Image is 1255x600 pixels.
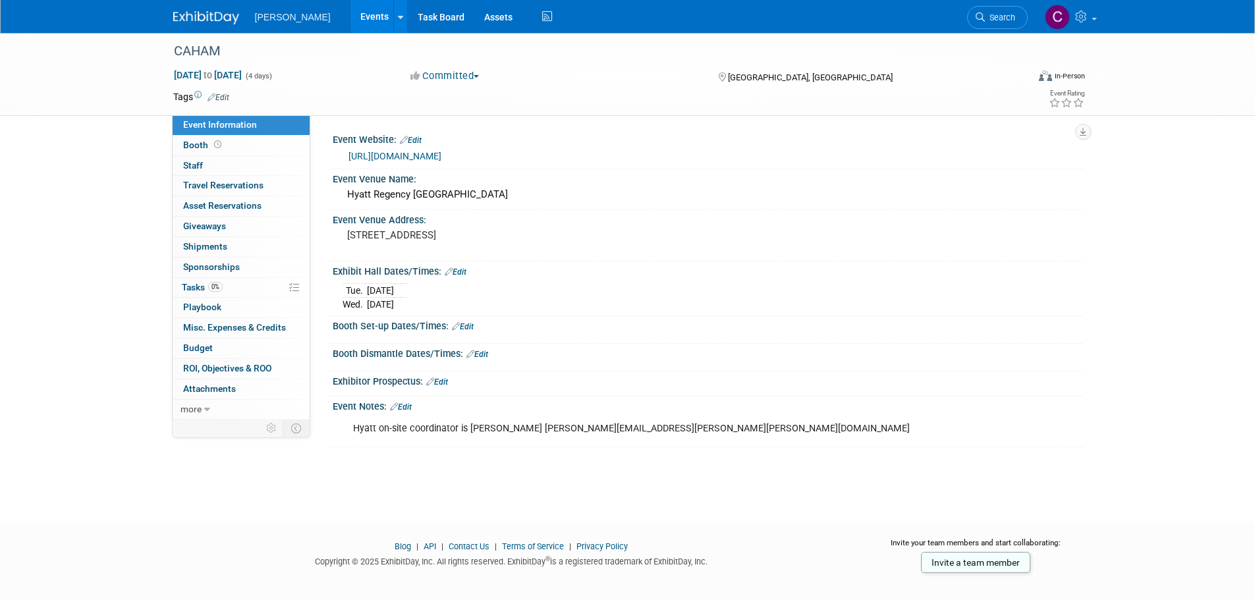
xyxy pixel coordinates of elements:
[343,284,367,298] td: Tue.
[173,90,229,103] td: Tags
[183,140,224,150] span: Booth
[173,298,310,317] a: Playbook
[173,553,851,568] div: Copyright © 2025 ExhibitDay, Inc. All rights reserved. ExhibitDay is a registered trademark of Ex...
[333,396,1082,414] div: Event Notes:
[208,282,223,292] span: 0%
[445,267,466,277] a: Edit
[728,72,893,82] span: [GEOGRAPHIC_DATA], [GEOGRAPHIC_DATA]
[173,258,310,277] a: Sponsorships
[181,404,202,414] span: more
[283,420,310,437] td: Toggle Event Tabs
[1045,5,1070,30] img: Chris Cobb
[182,282,223,292] span: Tasks
[173,69,242,81] span: [DATE] [DATE]
[367,298,394,312] td: [DATE]
[244,72,272,80] span: (4 days)
[502,541,564,551] a: Terms of Service
[183,221,226,231] span: Giveaways
[921,552,1030,573] a: Invite a team member
[426,377,448,387] a: Edit
[390,402,412,412] a: Edit
[406,69,484,83] button: Committed
[491,541,500,551] span: |
[333,210,1082,227] div: Event Venue Address:
[183,160,203,171] span: Staff
[211,140,224,150] span: Booth not reserved yet
[333,261,1082,279] div: Exhibit Hall Dates/Times:
[400,136,422,145] a: Edit
[183,200,262,211] span: Asset Reservations
[344,416,937,442] div: Hyatt on-site coordinator is [PERSON_NAME] [PERSON_NAME][EMAIL_ADDRESS][PERSON_NAME][PERSON_NAME]...
[183,383,236,394] span: Attachments
[333,316,1082,333] div: Booth Set-up Dates/Times:
[452,322,474,331] a: Edit
[173,156,310,176] a: Staff
[1039,70,1052,81] img: Format-Inperson.png
[424,541,436,551] a: API
[169,40,1008,63] div: CAHAM
[202,70,214,80] span: to
[173,400,310,420] a: more
[183,342,213,353] span: Budget
[449,541,489,551] a: Contact Us
[183,241,227,252] span: Shipments
[173,176,310,196] a: Travel Reservations
[183,322,286,333] span: Misc. Expenses & Credits
[343,184,1073,205] div: Hyatt Regency [GEOGRAPHIC_DATA]
[1054,71,1085,81] div: In-Person
[173,237,310,257] a: Shipments
[1049,90,1084,97] div: Event Rating
[173,278,310,298] a: Tasks0%
[333,344,1082,361] div: Booth Dismantle Dates/Times:
[367,284,394,298] td: [DATE]
[173,217,310,236] a: Giveaways
[173,339,310,358] a: Budget
[466,350,488,359] a: Edit
[173,115,310,135] a: Event Information
[413,541,422,551] span: |
[545,555,550,562] sup: ®
[183,363,271,373] span: ROI, Objectives & ROO
[173,318,310,338] a: Misc. Expenses & Credits
[566,541,574,551] span: |
[173,136,310,155] a: Booth
[183,180,264,190] span: Travel Reservations
[333,371,1082,389] div: Exhibitor Prospectus:
[870,537,1082,557] div: Invite your team members and start collaborating:
[349,151,441,161] a: [URL][DOMAIN_NAME]
[576,541,628,551] a: Privacy Policy
[967,6,1028,29] a: Search
[347,229,630,241] pre: [STREET_ADDRESS]
[183,261,240,272] span: Sponsorships
[395,541,411,551] a: Blog
[333,130,1082,147] div: Event Website:
[183,119,257,130] span: Event Information
[260,420,283,437] td: Personalize Event Tab Strip
[950,68,1086,88] div: Event Format
[343,298,367,312] td: Wed.
[183,302,221,312] span: Playbook
[985,13,1015,22] span: Search
[173,11,239,24] img: ExhibitDay
[173,359,310,379] a: ROI, Objectives & ROO
[173,196,310,216] a: Asset Reservations
[438,541,447,551] span: |
[173,379,310,399] a: Attachments
[255,12,331,22] span: [PERSON_NAME]
[208,93,229,102] a: Edit
[333,169,1082,186] div: Event Venue Name:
